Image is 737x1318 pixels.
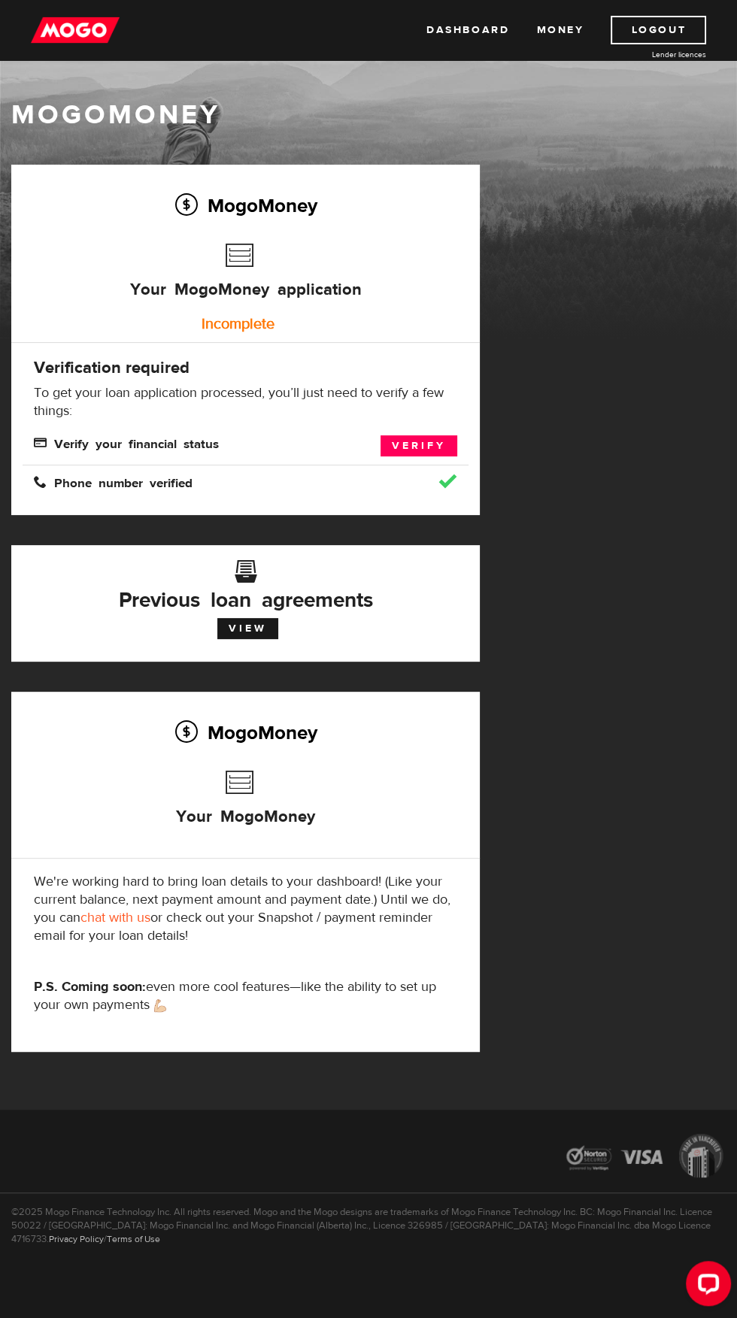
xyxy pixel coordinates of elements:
[34,873,457,945] p: We're working hard to bring loan details to your dashboard! (Like your current balance, next paym...
[80,909,150,926] a: chat with us
[553,1123,737,1192] img: legal-icons-92a2ffecb4d32d839781d1b4e4802d7b.png
[34,436,219,449] span: Verify your financial status
[593,49,706,60] a: Lender licences
[154,999,166,1012] img: strong arm emoji
[34,570,457,607] h3: Previous loan agreements
[34,978,457,1014] p: even more cool features—like the ability to set up your own payments
[426,16,509,44] a: Dashboard
[31,16,120,44] img: mogo_logo-11ee424be714fa7cbb0f0f49df9e16ec.png
[674,1255,737,1318] iframe: LiveChat chat widget
[176,763,315,849] h3: Your MogoMoney
[34,717,457,748] h2: MogoMoney
[49,1233,104,1245] a: Privacy Policy
[130,236,362,322] h3: Your MogoMoney application
[536,16,584,44] a: Money
[217,618,278,639] a: View
[11,99,726,131] h1: MogoMoney
[34,357,457,378] h4: Verification required
[381,435,457,456] a: Verify
[34,384,457,420] p: To get your loan application processed, you’ll just need to verify a few things:
[611,16,706,44] a: Logout
[34,978,146,995] strong: P.S. Coming soon:
[34,189,457,221] h2: MogoMoney
[26,309,450,339] div: Incomplete
[34,475,193,488] span: Phone number verified
[107,1233,160,1245] a: Terms of Use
